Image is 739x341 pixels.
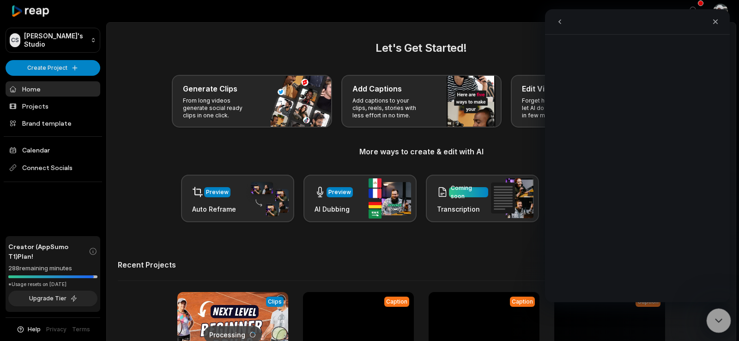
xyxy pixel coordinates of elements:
button: Create Project [6,60,100,76]
h2: Let's Get Started! [118,40,725,56]
span: Connect Socials [6,159,100,176]
button: Help [16,325,41,334]
h3: AI Dubbing [315,204,353,214]
button: Upgrade Tier [8,291,97,306]
h3: More ways to create & edit with AI [118,146,725,157]
a: Terms [72,325,90,334]
div: Preview [206,188,229,196]
iframe: To enrich screen reader interactions, please activate Accessibility in Grammarly extension settings [545,9,730,302]
h3: Generate Clips [183,83,237,94]
p: [PERSON_NAME]'s Studio [24,32,87,49]
h3: Auto Reframe [192,204,236,214]
a: Brand template [6,116,100,131]
img: auto_reframe.png [246,181,289,217]
p: From long videos generate social ready clips in one click. [183,97,254,119]
a: Projects [6,98,100,114]
span: Creator (AppSumo T1) Plan! [8,242,89,261]
iframe: To enrich screen reader interactions, please activate Accessibility in Grammarly extension settings [707,309,731,333]
h3: Edit Videos [522,83,563,94]
div: Preview [328,188,351,196]
div: 288 remaining minutes [8,264,97,273]
h3: Transcription [437,204,488,214]
a: Privacy [46,325,67,334]
div: *Usage resets on [DATE] [8,281,97,288]
img: transcription.png [491,178,533,218]
div: Coming soon [451,184,486,201]
span: Help [28,325,41,334]
a: Home [6,81,100,97]
div: CS [10,33,20,47]
p: Forget hours of editing, let AI do the work for you in few minutes. [522,97,594,119]
h2: Recent Projects [118,260,176,269]
p: Add captions to your clips, reels, stories with less effort in no time. [352,97,424,119]
img: ai_dubbing.png [369,178,411,219]
h3: Add Captions [352,83,402,94]
a: Calendar [6,142,100,158]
